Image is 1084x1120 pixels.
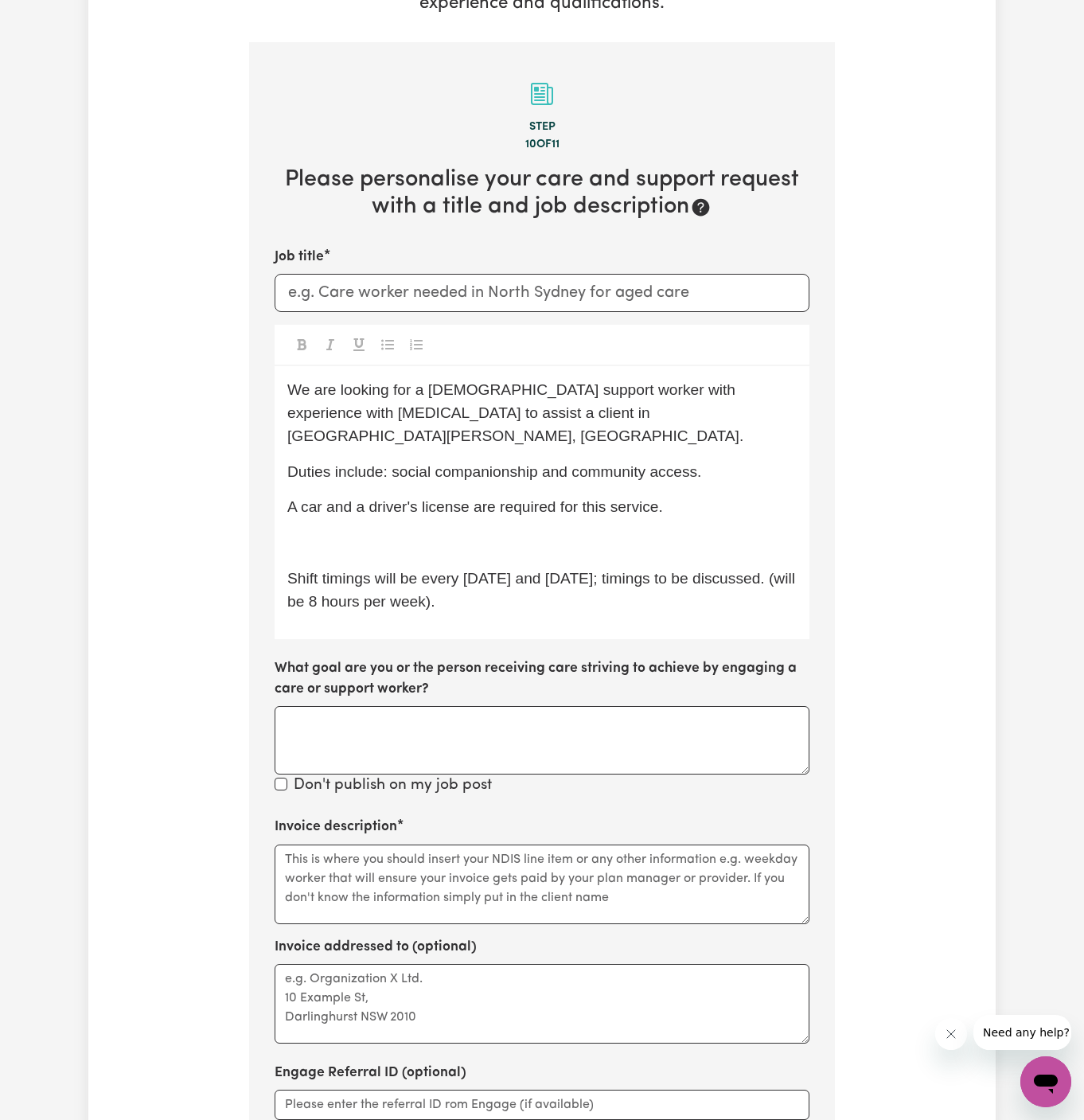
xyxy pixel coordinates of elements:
input: e.g. Care worker needed in North Sydney for aged care [275,274,809,312]
span: Duties include: social companionship and community access. [287,463,701,480]
div: 10 of 11 [275,136,809,154]
label: Invoice addressed to (optional) [275,937,477,958]
span: Shift timings will be every [DATE] and [DATE]; timings to be discussed. (will be 8 hours per week). [287,570,799,610]
label: Engage Referral ID (optional) [275,1063,466,1083]
input: Please enter the referral ID rom Engage (if available) [275,1090,809,1120]
label: Invoice description [275,817,397,837]
iframe: Button to launch messaging window [1020,1056,1071,1107]
iframe: Message from company [973,1015,1071,1050]
button: Toggle undefined [405,334,427,355]
button: Toggle undefined [348,334,370,355]
label: Job title [275,247,324,267]
label: What goal are you or the person receiving care striving to achieve by engaging a care or support ... [275,658,809,700]
iframe: Close message [935,1018,967,1050]
div: Step [275,119,809,136]
h2: Please personalise your care and support request with a title and job description [275,166,809,221]
button: Toggle undefined [290,334,313,355]
label: Don't publish on my job post [294,775,492,798]
span: We are looking for a [DEMOGRAPHIC_DATA] support worker with experience with [MEDICAL_DATA] to ass... [287,381,743,444]
span: A car and a driver's license are required for this service. [287,498,663,515]
button: Toggle undefined [319,334,341,355]
button: Toggle undefined [376,334,399,355]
